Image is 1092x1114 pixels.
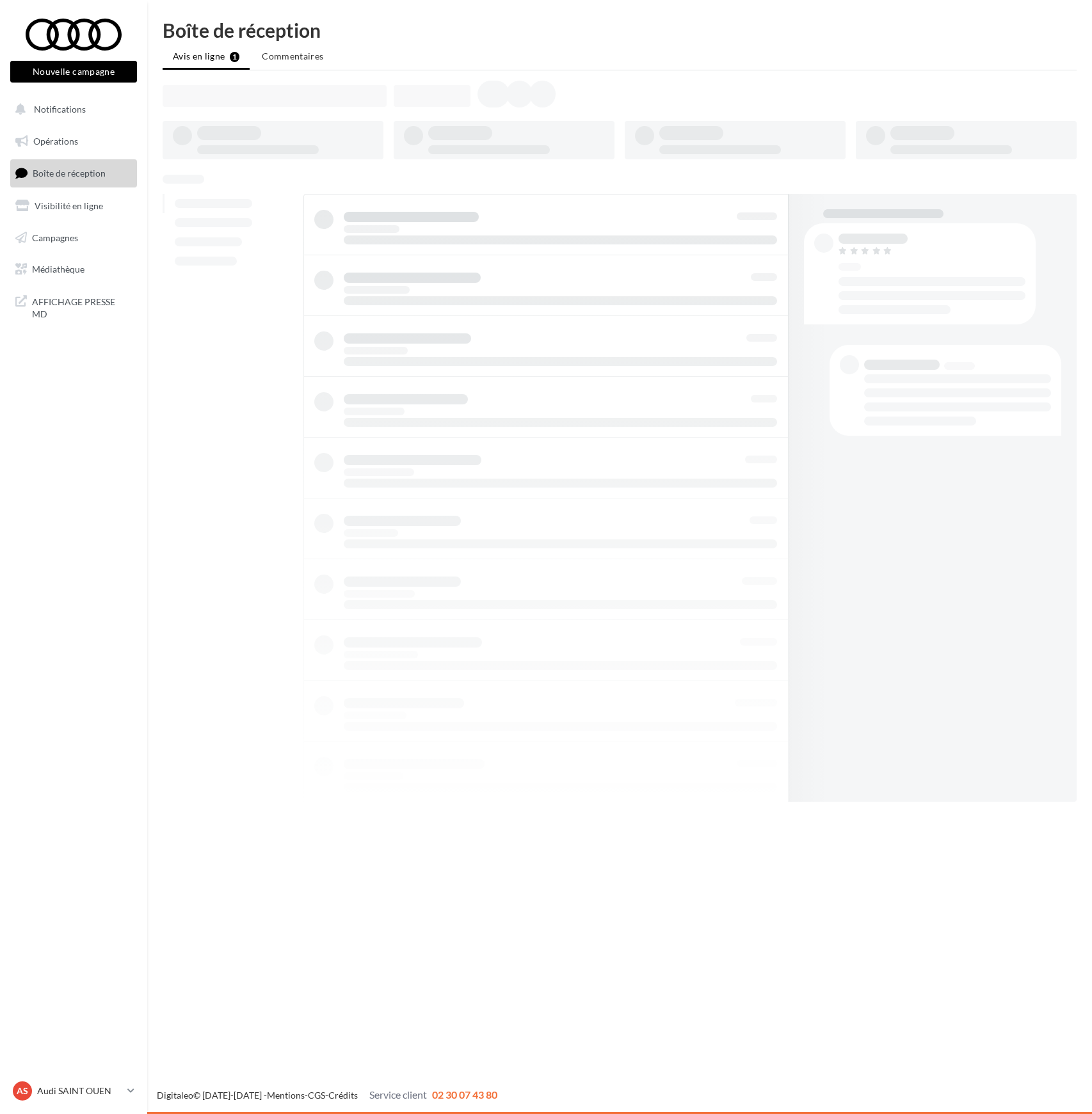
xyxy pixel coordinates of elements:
[8,193,140,219] a: Visibilité en ligne
[34,104,86,115] span: Notifications
[8,256,140,283] a: Médiathèque
[308,1090,325,1101] a: CGS
[267,1090,305,1101] a: Mentions
[8,96,134,123] button: Notifications
[32,232,78,243] span: Campagnes
[33,168,106,179] span: Boîte de réception
[432,1088,497,1101] span: 02 30 07 43 80
[8,128,140,155] a: Opérations
[17,1085,28,1097] span: AS
[328,1090,358,1101] a: Crédits
[35,200,103,211] span: Visibilité en ligne
[157,1090,193,1101] a: Digitaleo
[157,1090,497,1101] span: © [DATE]-[DATE] - - -
[10,61,137,83] button: Nouvelle campagne
[262,51,323,61] span: Commentaires
[37,1085,122,1097] p: Audi SAINT OUEN
[32,293,132,321] span: AFFICHAGE PRESSE MD
[8,288,140,326] a: AFFICHAGE PRESSE MD
[8,225,140,251] a: Campagnes
[163,20,1077,40] div: Boîte de réception
[8,159,140,187] a: Boîte de réception
[369,1088,427,1101] span: Service client
[10,1079,137,1103] a: AS Audi SAINT OUEN
[32,264,84,275] span: Médiathèque
[33,136,78,147] span: Opérations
